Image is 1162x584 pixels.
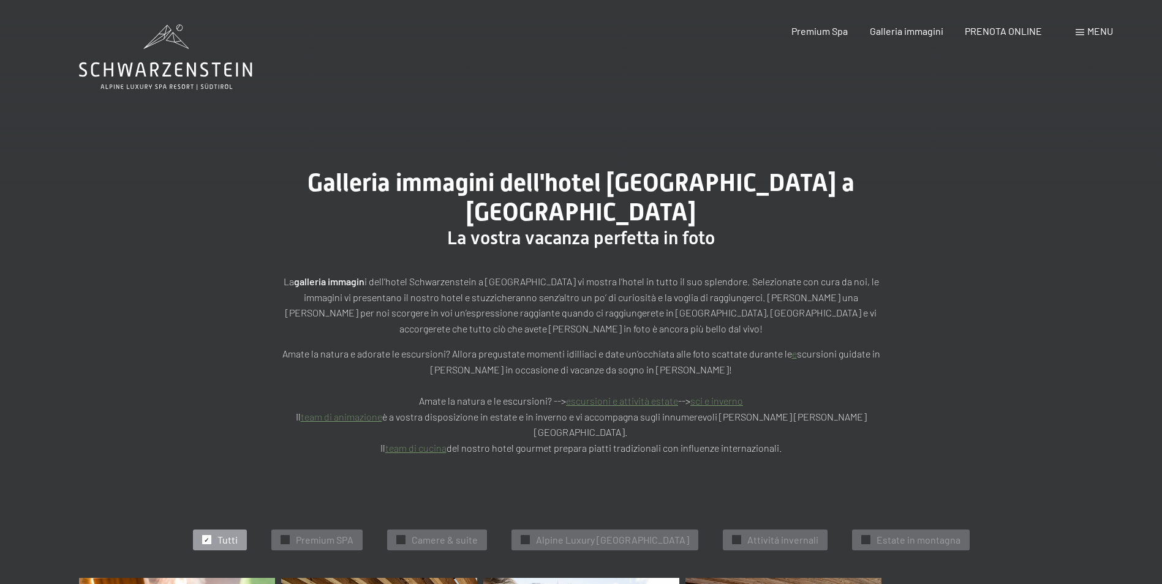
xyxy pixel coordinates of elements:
span: ✓ [204,536,209,544]
a: escursioni e attività estate [566,395,678,406]
span: ✓ [523,536,527,544]
span: Tutti [217,533,238,547]
a: Premium Spa [791,25,848,37]
span: ✓ [282,536,287,544]
a: Galleria immagini [870,25,943,37]
span: Attivitá invernali [747,533,818,547]
span: Menu [1087,25,1113,37]
span: Premium SPA [296,533,353,547]
strong: galleria immagin [294,275,364,287]
span: Galleria immagini dell'hotel [GEOGRAPHIC_DATA] a [GEOGRAPHIC_DATA] [307,168,855,226]
span: Alpine Luxury [GEOGRAPHIC_DATA] [536,533,689,547]
a: PRENOTA ONLINE [965,25,1042,37]
a: e [792,348,797,359]
span: ✓ [734,536,739,544]
span: ✓ [398,536,403,544]
span: Estate in montagna [877,533,960,547]
a: team di animazione [301,411,382,422]
span: Camere & suite [412,533,478,547]
span: La vostra vacanza perfetta in foto [447,227,715,249]
p: La i dell’hotel Schwarzenstein a [GEOGRAPHIC_DATA] vi mostra l’hotel in tutto il suo splendore. S... [275,274,888,336]
p: Amate la natura e adorate le escursioni? Allora pregustate momenti idilliaci e date un’occhiata a... [275,346,888,455]
span: ✓ [863,536,868,544]
a: team di cucina [385,442,447,454]
a: sci e inverno [690,395,743,406]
